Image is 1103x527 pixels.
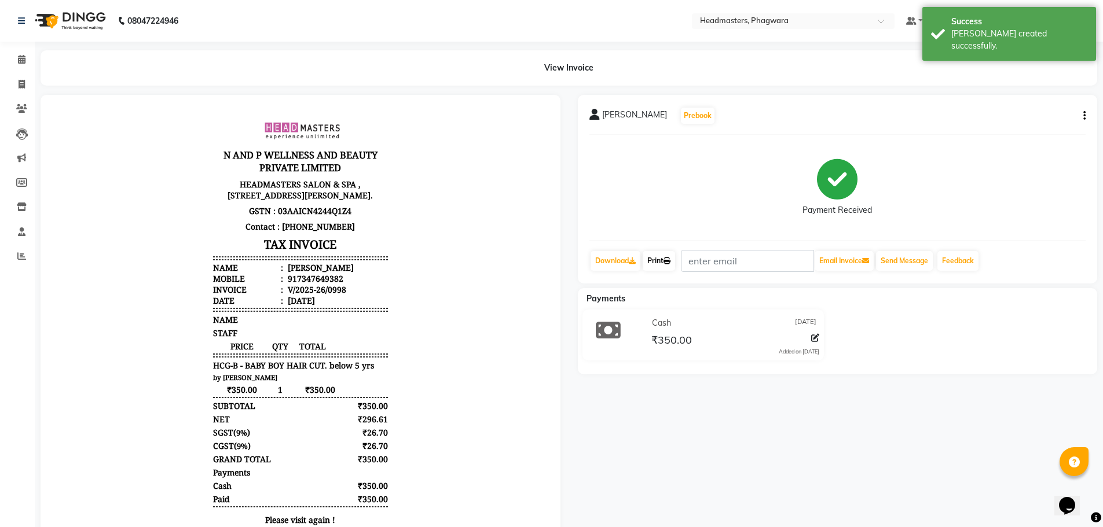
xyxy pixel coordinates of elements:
div: V/2025-26/0998 [233,178,294,189]
img: logo [30,5,109,37]
button: Email Invoice [815,251,874,271]
div: [PERSON_NAME] [233,156,302,167]
span: NAME [161,208,186,219]
h3: TAX INVOICE [161,128,336,148]
div: ₹350.00 [291,294,336,305]
div: ₹26.70 [291,320,336,331]
span: ₹350.00 [651,333,692,349]
div: NET [161,307,178,318]
span: Cash [161,374,179,385]
span: [DATE] [795,317,816,329]
span: CGST [161,334,182,345]
span: Cash [652,317,671,329]
span: ₹350.00 [161,278,219,289]
div: ₹26.70 [291,334,336,345]
span: 9% [184,321,195,331]
div: SUBTOTAL [161,294,203,305]
a: Print [643,251,675,271]
span: 9% [185,334,196,345]
div: Name [161,156,231,167]
h3: N AND P WELLNESS AND BEAUTY PRIVATE LIMITED [161,40,336,70]
span: Payments [587,293,625,304]
div: View Invoice [41,50,1097,86]
div: 917347649382 [233,167,291,178]
button: Send Message [876,251,933,271]
span: : [229,156,231,167]
div: ₹350.00 [291,374,336,385]
input: enter email [681,250,814,272]
p: HEADMASTERS SALON & SPA , [STREET_ADDRESS][PERSON_NAME]. [161,70,336,97]
span: : [229,178,231,189]
span: PRICE [161,234,219,245]
span: [PERSON_NAME] [602,109,667,125]
div: ₹296.61 [291,307,336,318]
div: ₹350.00 [291,387,336,398]
div: Paid [161,387,178,398]
iframe: chat widget [1054,481,1091,515]
p: Please visit again ! [161,408,336,419]
div: ( ) [161,320,198,331]
span: SGST [161,320,181,331]
p: GSTN : 03AAICN4244Q1Z4 [161,97,336,112]
b: 08047224946 [127,5,178,37]
span: HCG-B - BABY BOY HAIR CUT. below 5 yrs [161,253,322,264]
small: by [PERSON_NAME] [161,267,225,275]
span: 1 [219,278,238,289]
div: Payments [161,360,198,371]
span: QTY [219,234,238,245]
div: Date [161,189,231,200]
div: Invoice [161,178,231,189]
a: Download [591,251,640,271]
div: Added on [DATE] [779,348,819,356]
span: TOTAL [238,234,284,245]
div: Bill created successfully. [951,28,1087,52]
div: Mobile [161,167,231,178]
div: ( ) [161,334,199,345]
div: [DATE] [233,189,263,200]
img: file_1742473143177.jpg [205,9,292,38]
span: : [229,167,231,178]
p: Contact : [PHONE_NUMBER] [161,112,336,128]
span: STAFF [161,221,185,232]
div: Payment Received [802,204,872,216]
div: ₹350.00 [291,347,336,358]
div: Success [951,16,1087,28]
span: ₹350.00 [238,278,284,289]
a: Feedback [937,251,979,271]
div: GRAND TOTAL [161,347,219,358]
button: Prebook [681,108,714,124]
span: : [229,189,231,200]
